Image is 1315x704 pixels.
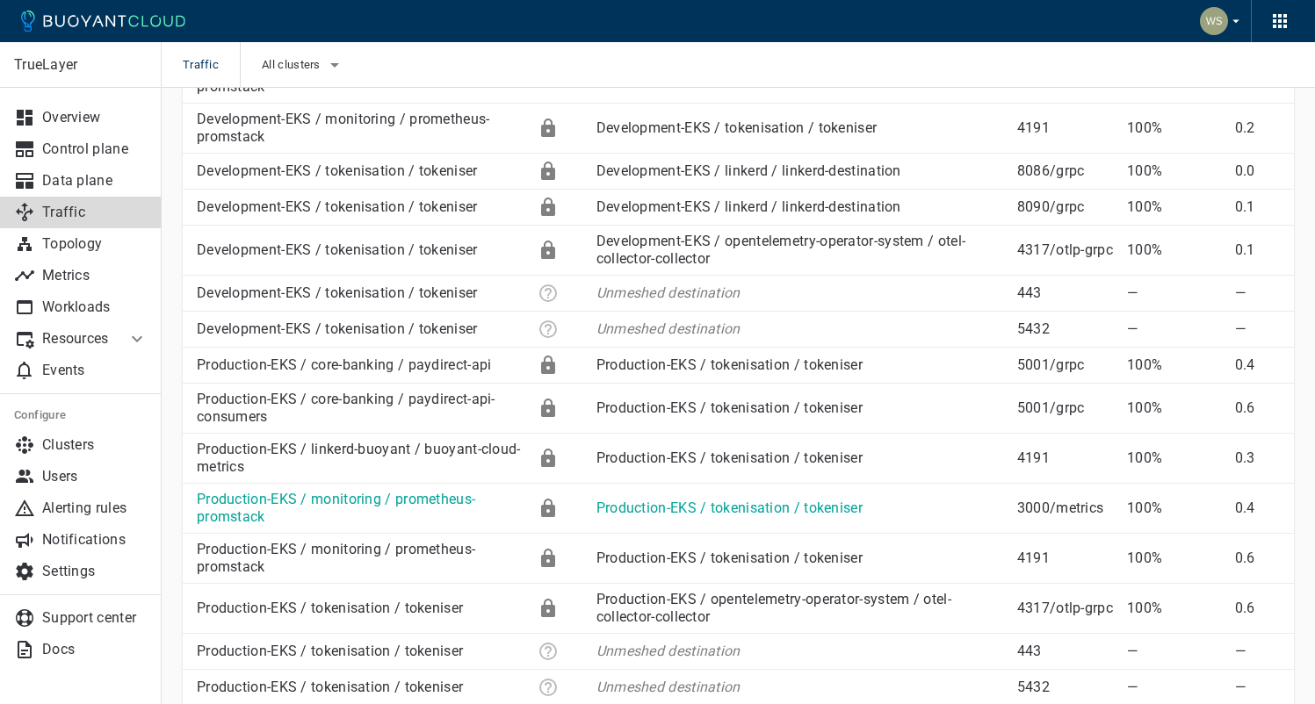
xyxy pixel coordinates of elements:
p: Resources [42,330,112,348]
a: Production-EKS / tokenisation / tokeniser [596,550,863,566]
a: Production-EKS / tokenisation / tokeniser [596,356,863,373]
p: 0.6 [1235,600,1280,617]
p: Unmeshed destination [596,320,1003,338]
p: 0.4 [1235,356,1280,374]
a: Development-EKS / linkerd / linkerd-destination [596,162,901,179]
p: — [1235,679,1280,696]
a: Production-EKS / linkerd-buoyant / buoyant-cloud-metrics [197,441,521,475]
span: All clusters [262,58,324,72]
p: 100% [1127,499,1221,517]
p: Unmeshed destination [596,679,1003,696]
p: Topology [42,235,148,253]
p: — [1235,643,1280,660]
a: Production-EKS / tokenisation / tokeniser [197,600,463,616]
a: Development-EKS / tokenisation / tokeniser [197,241,478,258]
p: Unmeshed destination [596,643,1003,660]
a: Development-EKS / tokenisation / tokeniser [197,284,478,301]
p: 100% [1127,119,1221,137]
p: 0.6 [1235,550,1280,567]
p: 443 [1017,643,1113,660]
p: 100% [1127,241,1221,259]
p: 4317 / otlp-grpc [1017,600,1113,617]
p: Overview [42,109,148,126]
button: All clusters [262,52,345,78]
p: Data plane [42,172,148,190]
p: Workloads [42,298,148,316]
p: 100% [1127,356,1221,374]
p: Docs [42,641,148,658]
p: — [1235,284,1280,302]
a: Production-EKS / monitoring / prometheus-promstack [197,541,475,575]
p: 8086 / grpc [1017,162,1113,180]
p: 4191 [1017,550,1113,567]
p: 100% [1127,550,1221,567]
p: Notifications [42,531,148,549]
a: Production-EKS / tokenisation / tokeniser [596,449,863,466]
p: Clusters [42,436,148,454]
p: 5432 [1017,679,1113,696]
div: Unknown [538,283,559,304]
p: Unmeshed destination [596,284,1003,302]
p: — [1235,320,1280,338]
img: Weichung Shaw [1200,7,1228,35]
p: 0.0 [1235,162,1280,180]
a: Development-EKS / tokenisation / tokeniser [197,162,478,179]
a: Production-EKS / tokenisation / tokeniser [596,499,863,516]
a: Development-EKS / monitoring / prometheus-promstack [197,111,490,145]
p: 100% [1127,198,1221,216]
p: Support center [42,609,148,627]
div: Unknown [538,319,559,340]
p: 443 [1017,284,1113,302]
p: 0.1 [1235,241,1280,259]
a: Production-EKS / opentelemetry-operator-system / otel-collector-collector [596,591,951,625]
a: Production-EKS / monitoring / prometheus-promstack [197,491,475,525]
a: Development-EKS / tokenisation / tokeniser [197,320,478,337]
h5: Configure [14,408,148,422]
p: Alerting rules [42,499,148,517]
p: 0.6 [1235,399,1280,417]
p: 0.2 [1235,119,1280,137]
a: Production-EKS / core-banking / paydirect-api-consumers [197,391,495,425]
p: 100% [1127,449,1221,467]
a: Development-EKS / opentelemetry-operator-system / otel-collector-collector [596,233,966,267]
p: — [1127,643,1221,660]
p: 4191 [1017,449,1113,467]
p: Traffic [42,204,148,221]
a: Development-EKS / tokenisation / tokeniser [197,198,478,215]
div: Unknown [538,641,559,662]
p: Metrics [42,267,148,284]
p: 5001 / grpc [1017,356,1113,374]
p: Users [42,468,148,485]
p: Events [42,362,148,379]
p: 0.1 [1235,198,1280,216]
p: TrueLayer [14,56,147,74]
p: 5432 [1017,320,1113,338]
p: 5001 / grpc [1017,399,1113,417]
a: Production-EKS / tokenisation / tokeniser [596,399,863,416]
p: — [1127,284,1221,302]
p: Control plane [42,140,148,158]
p: 100% [1127,399,1221,417]
p: 8090 / grpc [1017,198,1113,216]
a: Production-EKS / core-banking / paydirect-api [197,356,492,373]
p: 100% [1127,600,1221,617]
p: 3000 / metrics [1017,499,1113,517]
p: 0.3 [1235,449,1280,467]
span: Traffic [183,42,240,88]
p: — [1127,320,1221,338]
div: Unknown [538,677,559,698]
p: 100% [1127,162,1221,180]
a: Development-EKS / tokenisation / tokeniser [596,119,878,136]
a: Production-EKS / tokenisation / tokeniser [197,679,463,695]
p: — [1127,679,1221,696]
a: Development-EKS / linkerd / linkerd-destination [596,198,901,215]
a: Production-EKS / tokenisation / tokeniser [197,643,463,659]
p: Settings [42,563,148,580]
p: 4317 / otlp-grpc [1017,241,1113,259]
p: 0.4 [1235,499,1280,517]
p: 4191 [1017,119,1113,137]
